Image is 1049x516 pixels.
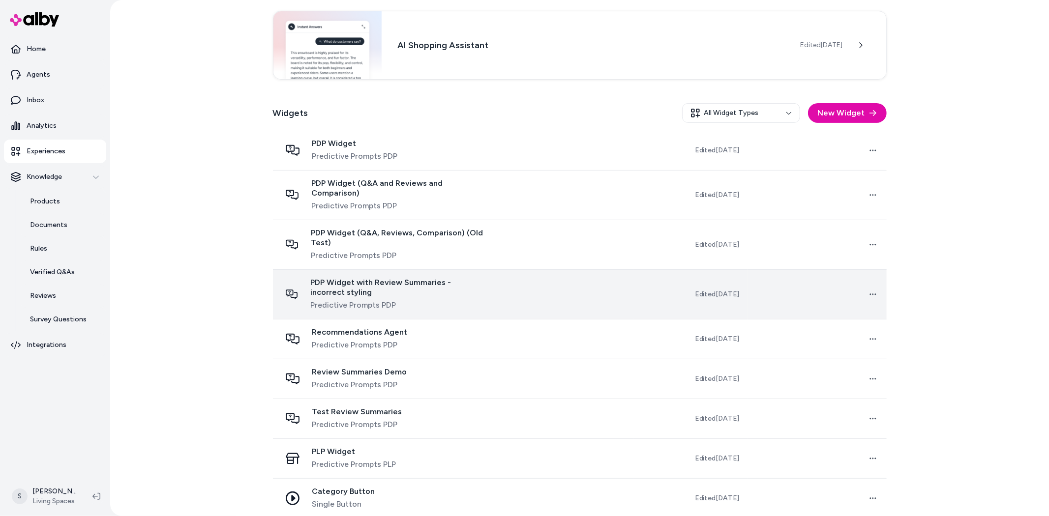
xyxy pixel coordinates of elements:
span: Edited [DATE] [695,240,740,250]
span: Predictive Prompts PDP [311,200,486,212]
span: Edited [DATE] [695,374,740,384]
h2: Widgets [273,106,308,120]
p: Knowledge [27,172,62,182]
span: Review Summaries Demo [312,367,407,377]
span: S [12,488,28,504]
span: Edited [DATE] [801,40,843,50]
p: Experiences [27,146,65,156]
span: Edited [DATE] [695,414,740,424]
span: Edited [DATE] [695,145,740,155]
p: Home [27,44,46,54]
a: Reviews [20,284,106,308]
a: Analytics [4,114,106,138]
button: All Widget Types [682,103,800,123]
h3: AI Shopping Assistant [397,38,784,52]
span: PDP Widget (Q&A, Reviews, Comparison) (Old Test) [311,228,486,248]
p: Reviews [30,291,56,301]
p: Agents [27,70,50,80]
p: Integrations [27,340,66,350]
a: Inbox [4,88,106,112]
span: Living Spaces [32,496,77,506]
p: [PERSON_NAME] [32,487,77,496]
p: Products [30,197,60,206]
a: Chat widgetAI Shopping AssistantEdited[DATE] [273,11,887,80]
button: New Widget [808,103,887,123]
span: Single Button [312,498,375,510]
p: Survey Questions [30,315,87,324]
span: Predictive Prompts PLP [312,459,396,470]
span: Edited [DATE] [695,334,740,344]
span: PDP Widget with Review Summaries - incorrect styling [310,278,486,297]
a: Agents [4,63,106,86]
span: Category Button [312,487,375,496]
span: Edited [DATE] [695,454,740,463]
span: Predictive Prompts PDP [312,339,408,351]
span: Recommendations Agent [312,327,408,337]
p: Verified Q&As [30,267,75,277]
span: Edited [DATE] [695,289,740,299]
span: Predictive Prompts PDP [312,419,402,430]
span: Test Review Summaries [312,407,402,417]
span: Predictive Prompts PDP [311,250,486,261]
p: Analytics [27,121,57,131]
span: PDP Widget (Q&A and Reviews and Comparison) [311,178,486,198]
a: Products [20,190,106,213]
a: Integrations [4,333,106,357]
span: PLP Widget [312,447,396,457]
span: Predictive Prompts PDP [310,299,486,311]
img: alby Logo [10,12,59,27]
button: S[PERSON_NAME]Living Spaces [6,481,85,512]
button: Knowledge [4,165,106,189]
p: Inbox [27,95,44,105]
span: Edited [DATE] [695,190,740,200]
span: Predictive Prompts PDP [312,150,398,162]
a: Verified Q&As [20,260,106,284]
p: Rules [30,244,47,254]
span: Edited [DATE] [695,493,740,503]
a: Home [4,37,106,61]
span: Predictive Prompts PDP [312,379,407,391]
p: Documents [30,220,67,230]
a: Rules [20,237,106,260]
a: Survey Questions [20,308,106,331]
a: Experiences [4,140,106,163]
span: PDP Widget [312,139,398,148]
img: Chat widget [273,11,382,79]
a: Documents [20,213,106,237]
